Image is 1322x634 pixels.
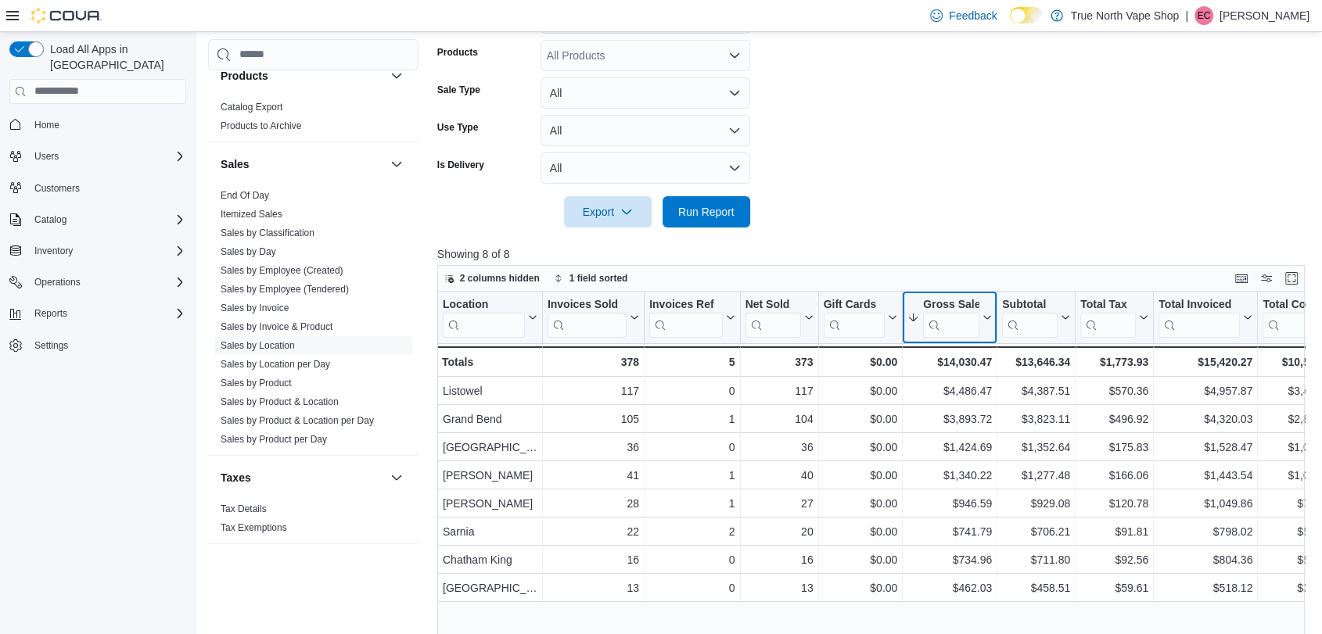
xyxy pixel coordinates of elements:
[387,155,406,174] button: Sales
[907,550,992,569] div: $734.96
[1002,494,1070,513] div: $929.08
[221,68,268,84] h3: Products
[442,353,537,371] div: Totals
[649,494,735,513] div: 1
[548,381,639,400] div: 117
[1159,353,1252,371] div: $15,420.27
[823,466,897,485] div: $0.00
[221,470,251,485] h3: Taxes
[1002,381,1070,400] div: $4,387.51
[443,410,537,428] div: Grand Bend
[678,204,735,220] span: Run Report
[28,210,73,229] button: Catalog
[221,414,374,427] span: Sales by Product & Location per Day
[823,297,885,337] div: Gift Card Sales
[1159,438,1252,457] div: $1,528.47
[221,433,327,446] span: Sales by Product per Day
[649,466,735,485] div: 1
[541,115,750,146] button: All
[1080,550,1148,569] div: $92.56
[1002,353,1070,371] div: $13,646.34
[823,578,897,597] div: $0.00
[1282,269,1301,288] button: Enter fullscreen
[34,339,68,352] span: Settings
[437,121,478,134] label: Use Type
[1185,6,1188,25] p: |
[3,334,192,356] button: Settings
[745,297,813,337] button: Net Sold
[438,269,546,288] button: 2 columns hidden
[221,190,269,201] a: End Of Day
[28,147,186,166] span: Users
[745,297,800,312] div: Net Sold
[564,196,652,227] button: Export
[649,438,735,457] div: 0
[28,336,74,355] a: Settings
[907,578,992,597] div: $462.03
[1159,466,1252,485] div: $1,443.54
[28,179,86,198] a: Customers
[907,466,992,485] div: $1,340.22
[221,120,301,131] a: Products to Archive
[663,196,750,227] button: Run Report
[221,321,332,332] a: Sales by Invoice & Product
[387,468,406,487] button: Taxes
[548,466,639,485] div: 41
[1159,522,1252,541] div: $798.02
[1220,6,1309,25] p: [PERSON_NAME]
[823,550,897,569] div: $0.00
[221,434,327,445] a: Sales by Product per Day
[649,297,735,337] button: Invoices Ref
[745,438,813,457] div: 36
[28,147,65,166] button: Users
[221,227,314,239] span: Sales by Classification
[745,522,813,541] div: 20
[541,77,750,109] button: All
[548,438,639,457] div: 36
[1159,494,1252,513] div: $1,049.86
[3,271,192,293] button: Operations
[221,396,339,407] a: Sales by Product & Location
[221,359,330,370] a: Sales by Location per Day
[443,297,537,337] button: Location
[1159,381,1252,400] div: $4,957.87
[907,494,992,513] div: $946.59
[34,182,80,195] span: Customers
[28,178,186,198] span: Customers
[221,415,374,426] a: Sales by Product & Location per Day
[649,550,735,569] div: 0
[1002,297,1058,337] div: Subtotal
[3,240,192,262] button: Inventory
[823,494,897,513] div: $0.00
[1002,297,1058,312] div: Subtotal
[1080,410,1148,428] div: $496.92
[649,522,735,541] div: 2
[34,119,59,131] span: Home
[548,522,639,541] div: 22
[923,297,979,312] div: Gross Sales
[443,297,525,337] div: Location
[221,209,282,220] a: Itemized Sales
[208,500,419,543] div: Taxes
[649,381,735,400] div: 0
[443,494,537,513] div: [PERSON_NAME]
[1002,297,1070,337] button: Subtotal
[221,503,267,515] span: Tax Details
[569,272,628,285] span: 1 field sorted
[221,378,292,389] a: Sales by Product
[1002,578,1070,597] div: $458.51
[548,297,627,337] div: Invoices Sold
[907,522,992,541] div: $741.79
[443,466,537,485] div: [PERSON_NAME]
[823,410,897,428] div: $0.00
[221,339,295,352] span: Sales by Location
[1002,522,1070,541] div: $706.21
[437,84,480,96] label: Sale Type
[1080,578,1148,597] div: $59.61
[823,297,897,337] button: Gift Cards
[28,273,186,292] span: Operations
[460,272,540,285] span: 2 columns hidden
[1159,297,1240,337] div: Total Invoiced
[221,340,295,351] a: Sales by Location
[907,410,992,428] div: $3,893.72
